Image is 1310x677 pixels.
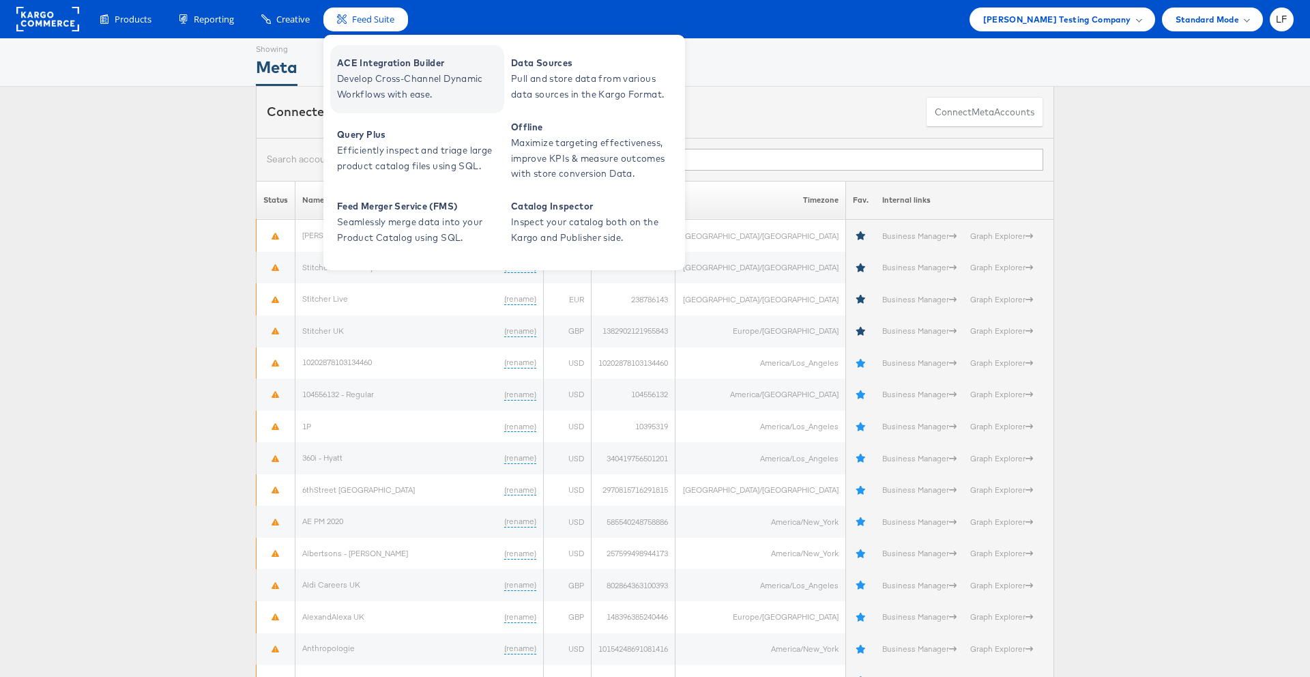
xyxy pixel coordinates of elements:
a: Graph Explorer [970,611,1033,622]
a: Business Manager [882,644,957,654]
span: Inspect your catalog both on the Kargo and Publisher side. [511,214,675,246]
a: Business Manager [882,358,957,368]
td: USD [544,474,592,506]
a: Graph Explorer [970,548,1033,558]
a: Graph Explorer [970,485,1033,495]
span: Catalog Inspector [511,199,675,214]
a: Albertsons - [PERSON_NAME] [302,548,408,558]
a: StitcherAds Primary Ghost Account [302,262,431,272]
a: (rename) [504,611,536,623]
a: Graph Explorer [970,231,1033,241]
span: Pull and store data from various data sources in the Kargo Format. [511,71,675,102]
td: USD [544,379,592,411]
a: Catalog Inspector Inspect your catalog both on the Kargo and Publisher side. [504,188,678,257]
td: America/Los_Angeles [675,442,845,474]
a: Anthropologie [302,643,355,653]
td: 10154248691081416 [592,633,675,665]
td: [GEOGRAPHIC_DATA]/[GEOGRAPHIC_DATA] [675,220,845,252]
td: 238786143 [592,283,675,315]
td: USD [544,411,592,443]
span: Develop Cross-Channel Dynamic Workflows with ease. [337,71,501,102]
a: Graph Explorer [970,421,1033,431]
a: (rename) [504,643,536,654]
td: [GEOGRAPHIC_DATA]/[GEOGRAPHIC_DATA] [675,252,845,284]
span: meta [972,106,994,119]
td: USD [544,347,592,379]
a: Business Manager [882,485,957,495]
td: America/Los_Angeles [675,569,845,601]
td: USD [544,442,592,474]
td: 148396385240446 [592,601,675,633]
a: Business Manager [882,294,957,304]
span: LF [1276,15,1287,24]
a: 10202878103134460 [302,357,372,367]
input: Filter [357,149,1043,171]
td: America/New_York [675,506,845,538]
a: Business Manager [882,548,957,558]
td: America/New_York [675,538,845,570]
button: ConnectmetaAccounts [926,97,1043,128]
a: Business Manager [882,389,957,399]
span: Standard Mode [1176,12,1239,27]
td: [GEOGRAPHIC_DATA]/[GEOGRAPHIC_DATA] [675,283,845,315]
a: (rename) [504,421,536,433]
td: USD [544,506,592,538]
a: [PERSON_NAME]-testing-new-account (odax) [302,230,465,240]
a: Graph Explorer [970,326,1033,336]
a: Data Sources Pull and store data from various data sources in the Kargo Format. [504,45,678,113]
span: Maximize targeting effectiveness, improve KPIs & measure outcomes with store conversion Data. [511,135,675,182]
td: 340419756501201 [592,442,675,474]
td: America/[GEOGRAPHIC_DATA] [675,379,845,411]
div: Showing [256,39,297,55]
a: Graph Explorer [970,262,1033,272]
a: Graph Explorer [970,453,1033,463]
td: GBP [544,315,592,347]
td: 10202878103134460 [592,347,675,379]
td: USD [544,538,592,570]
div: Meta [256,55,297,86]
span: Products [115,13,151,26]
td: 585540248758886 [592,506,675,538]
a: (rename) [504,389,536,401]
a: (rename) [504,452,536,464]
a: 6thStreet [GEOGRAPHIC_DATA] [302,485,415,495]
span: Reporting [194,13,234,26]
a: Business Manager [882,326,957,336]
a: Graph Explorer [970,644,1033,654]
td: America/Los_Angeles [675,411,845,443]
td: GBP [544,569,592,601]
a: (rename) [504,516,536,528]
th: Timezone [675,181,845,220]
span: Creative [276,13,310,26]
a: Business Manager [882,421,957,431]
a: Graph Explorer [970,358,1033,368]
td: 1382902121955843 [592,315,675,347]
a: 360i - Hyatt [302,452,343,463]
span: Feed Suite [352,13,394,26]
td: 2970815716291815 [592,474,675,506]
a: Feed Merger Service (FMS) Seamlessly merge data into your Product Catalog using SQL. [330,188,504,257]
a: Aldi Careers UK [302,579,360,590]
a: AlexandAlexa UK [302,611,364,622]
a: Stitcher Live [302,293,348,304]
td: 257599498944173 [592,538,675,570]
span: [PERSON_NAME] Testing Company [983,12,1131,27]
th: Name [295,181,544,220]
a: (rename) [504,579,536,591]
th: Status [257,181,295,220]
td: 104556132 [592,379,675,411]
a: (rename) [504,293,536,305]
td: America/Los_Angeles [675,347,845,379]
a: ACE Integration Builder Develop Cross-Channel Dynamic Workflows with ease. [330,45,504,113]
a: Business Manager [882,262,957,272]
a: Stitcher UK [302,326,344,336]
td: America/New_York [675,633,845,665]
td: 10395319 [592,411,675,443]
a: Business Manager [882,517,957,527]
td: USD [544,633,592,665]
a: Business Manager [882,580,957,590]
span: Offline [511,119,675,135]
a: Offline Maximize targeting effectiveness, improve KPIs & measure outcomes with store conversion D... [504,117,678,185]
a: 104556132 - Regular [302,389,374,399]
a: Graph Explorer [970,389,1033,399]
